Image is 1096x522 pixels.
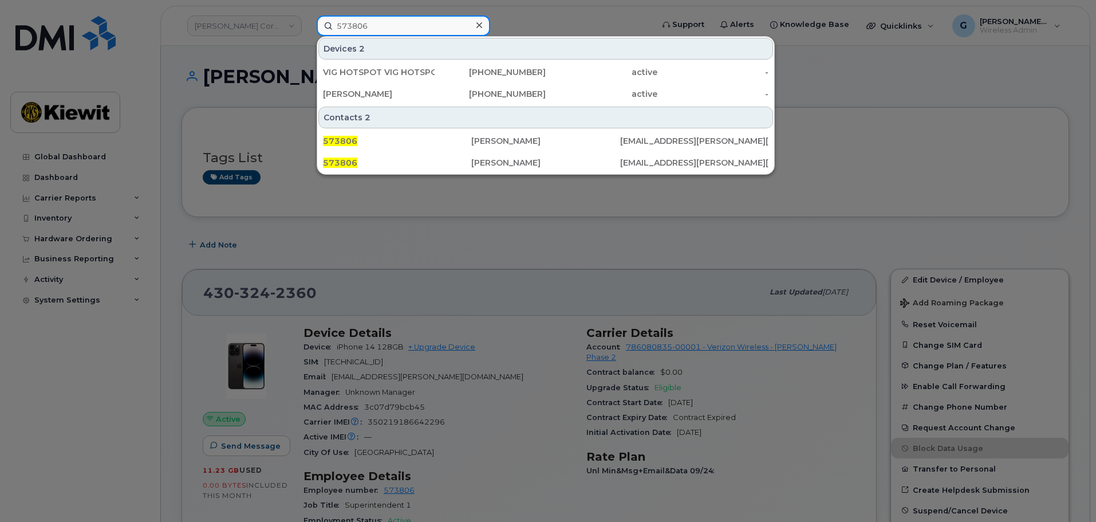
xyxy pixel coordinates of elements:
a: VIG HOTSPOT VIG HOTSPOT - NDM[PHONE_NUMBER]active- [318,62,773,83]
div: - [657,66,769,78]
a: [PERSON_NAME][PHONE_NUMBER]active- [318,84,773,104]
div: - [657,88,769,100]
div: [PERSON_NAME] [471,135,620,147]
div: active [546,88,657,100]
span: 2 [359,43,365,54]
div: [PHONE_NUMBER] [435,66,546,78]
div: Contacts [318,107,773,128]
div: VIG HOTSPOT VIG HOTSPOT - NDM [323,66,435,78]
div: [EMAIL_ADDRESS][PERSON_NAME][DOMAIN_NAME] [620,157,768,168]
span: 573806 [323,136,357,146]
a: 573806[PERSON_NAME][EMAIL_ADDRESS][PERSON_NAME][DOMAIN_NAME] [318,131,773,151]
div: active [546,66,657,78]
div: [EMAIL_ADDRESS][PERSON_NAME][DOMAIN_NAME] [620,135,768,147]
div: [PERSON_NAME] [323,88,435,100]
span: 2 [365,112,370,123]
div: [PERSON_NAME] [471,157,620,168]
a: 573806[PERSON_NAME][EMAIL_ADDRESS][PERSON_NAME][DOMAIN_NAME] [318,152,773,173]
div: [PHONE_NUMBER] [435,88,546,100]
span: 573806 [323,158,357,168]
div: Devices [318,38,773,60]
iframe: Messenger Launcher [1046,472,1087,513]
